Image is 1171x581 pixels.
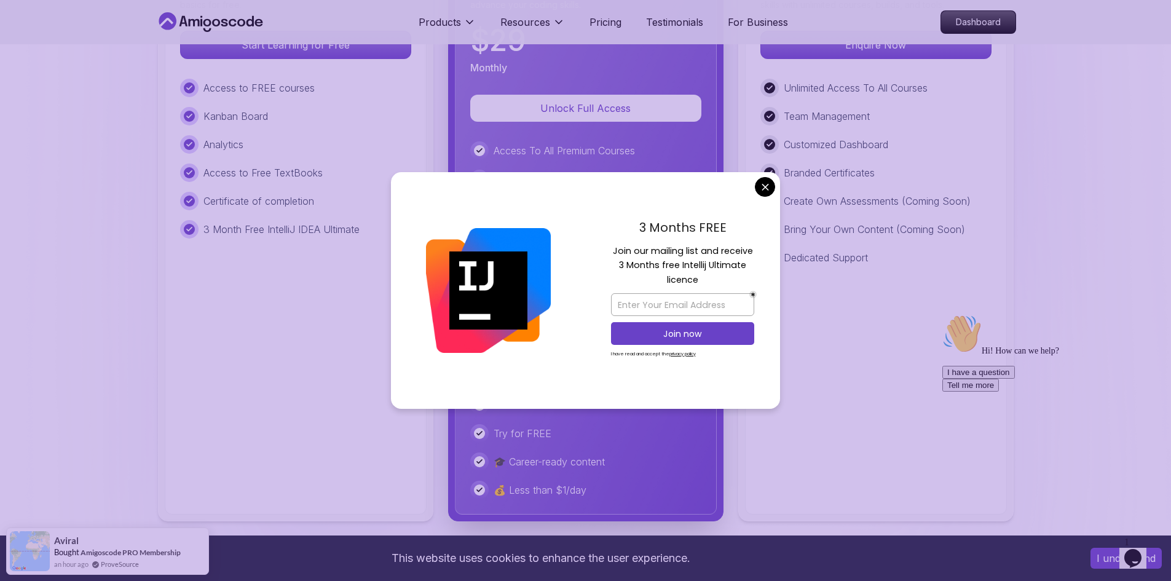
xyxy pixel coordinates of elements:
a: For Business [728,15,788,30]
span: Bought [54,547,79,557]
p: Unlimited Access To All Courses [784,81,928,95]
a: Testimonials [646,15,703,30]
p: Products [419,15,461,30]
p: Analytics [203,137,243,152]
iframe: chat widget [1119,532,1159,569]
a: Unlock Full Access [470,102,701,114]
p: Certificate of completion [203,194,314,208]
p: Access To All Premium Courses [494,143,635,158]
iframe: chat widget [937,309,1159,526]
p: Unlock Full Access [485,101,687,116]
button: Start Learning for Free [180,31,411,59]
span: Hi! How can we help? [5,37,122,46]
p: Monthly [470,60,507,75]
button: Resources [500,15,565,39]
button: Products [419,15,476,39]
span: an hour ago [54,559,89,569]
p: Try for FREE [494,426,551,441]
button: I have a question [5,57,77,69]
a: Enquire Now [760,39,992,51]
p: Create Own Assessments (Coming Soon) [784,194,971,208]
button: Unlock Full Access [470,95,701,122]
span: Aviral [54,536,79,546]
img: provesource social proof notification image [10,531,50,571]
p: Resources [500,15,550,30]
button: Accept cookies [1090,548,1162,569]
a: Pricing [589,15,621,30]
button: Enquire Now [760,31,992,59]
p: Customized Dashboard [784,137,888,152]
p: Dashboard [941,11,1015,33]
p: 3 Month Free IntelliJ IDEA Ultimate [203,222,360,237]
p: Team Management [784,109,870,124]
a: ProveSource [101,559,139,569]
p: Branded Certificates [784,165,875,180]
p: Enquire Now [761,31,991,58]
p: $ 29 [470,26,526,55]
p: Dedicated Support [784,250,868,265]
a: Dashboard [940,10,1016,34]
a: Amigoscode PRO Membership [81,548,181,557]
p: Bring Your Own Content (Coming Soon) [784,222,965,237]
p: Kanban Board [203,109,268,124]
div: 👋Hi! How can we help?I have a questionTell me more [5,5,226,82]
p: Start Learning for Free [181,31,411,58]
a: Start Learning for Free [180,39,411,51]
p: Access to FREE courses [203,81,315,95]
img: :wave: [5,5,44,44]
p: 🎓 Career-ready content [494,454,605,469]
p: Access to Free TextBooks [203,165,323,180]
div: This website uses cookies to enhance the user experience. [9,545,1072,572]
p: 💰 Less than $1/day [494,483,586,497]
button: Tell me more [5,69,61,82]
